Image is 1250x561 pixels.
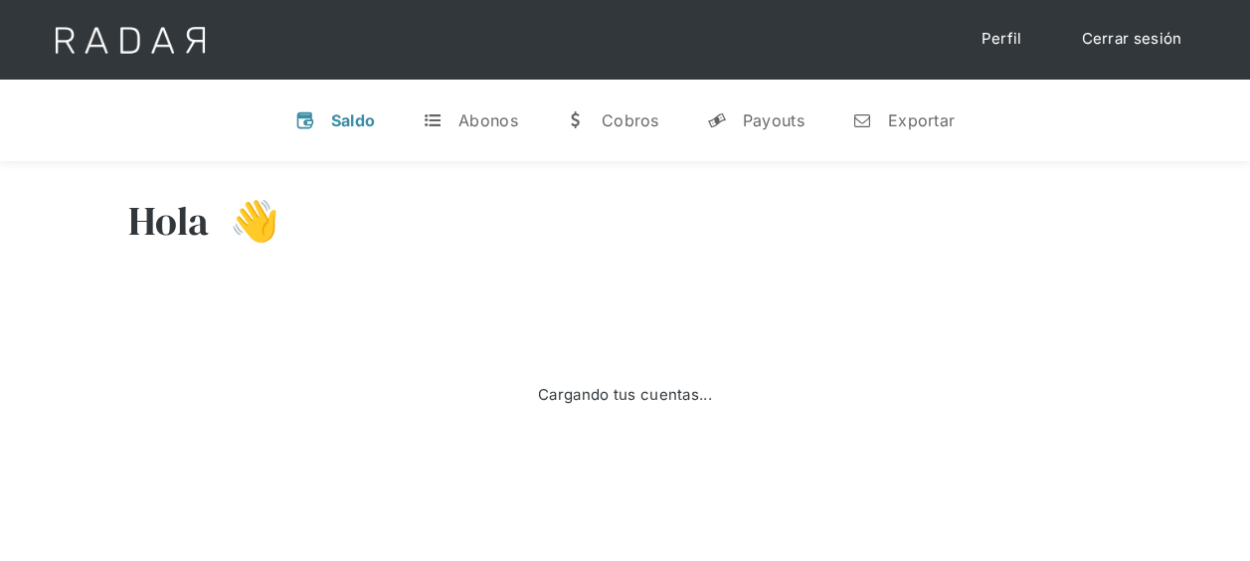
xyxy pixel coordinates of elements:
div: w [566,110,586,130]
div: Saldo [331,110,376,130]
div: Payouts [743,110,804,130]
div: t [423,110,443,130]
h3: 👋 [210,196,279,246]
div: n [852,110,872,130]
a: Cerrar sesión [1062,20,1202,59]
h3: Hola [128,196,210,246]
div: y [707,110,727,130]
div: Exportar [888,110,955,130]
div: v [295,110,315,130]
a: Perfil [962,20,1042,59]
div: Abonos [458,110,518,130]
div: Cargando tus cuentas... [538,384,712,407]
div: Cobros [602,110,659,130]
